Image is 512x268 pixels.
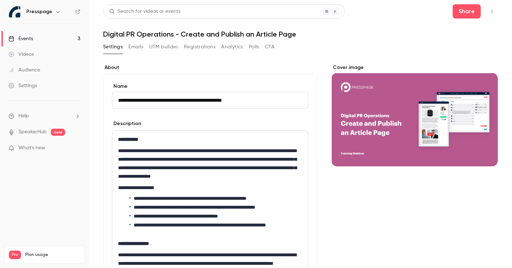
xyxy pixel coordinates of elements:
span: Pro [9,251,21,259]
li: help-dropdown-opener [9,112,80,120]
button: CTA [265,41,274,53]
label: About [103,64,317,71]
button: Registrations [184,41,215,53]
span: What's new [18,144,45,152]
span: Plan usage [25,252,80,258]
div: Events [9,35,33,42]
button: Emails [128,41,143,53]
h1: Digital PR Operations - Create and Publish an Article Page [103,30,498,38]
div: Search for videos or events [109,8,180,15]
label: Description [112,120,141,127]
button: Share [453,4,481,18]
div: Settings [9,82,37,89]
label: Name [112,83,308,90]
span: Help [18,112,29,120]
button: UTM builder [149,41,178,53]
label: Cover image [331,64,498,71]
section: Cover image [331,64,498,166]
img: Presspage [9,6,20,17]
a: SpeakerHub [18,128,47,136]
button: Polls [249,41,259,53]
span: new [51,129,65,136]
div: Audience [9,66,40,74]
button: Analytics [221,41,243,53]
div: Videos [9,51,34,58]
button: Settings [103,41,123,53]
h6: Presspage [26,8,52,15]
